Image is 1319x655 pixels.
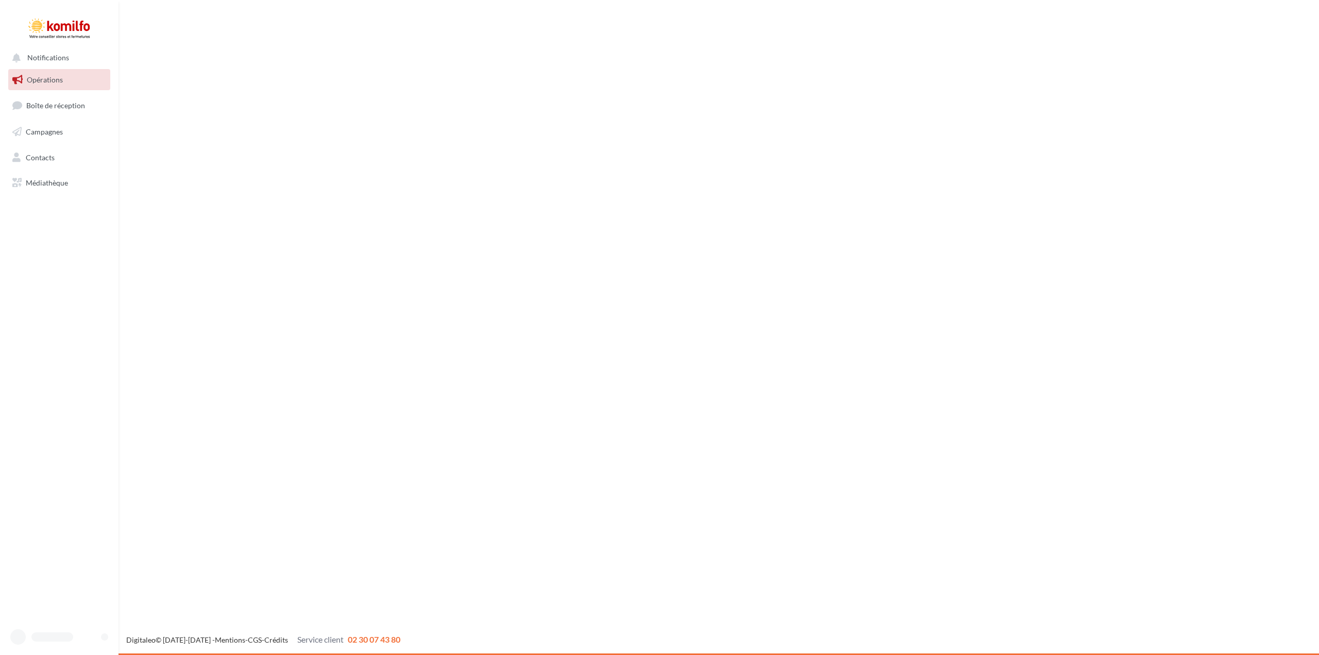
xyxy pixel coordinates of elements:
[6,147,112,169] a: Contacts
[6,94,112,116] a: Boîte de réception
[348,634,400,644] span: 02 30 07 43 80
[6,69,112,91] a: Opérations
[215,635,245,644] a: Mentions
[26,101,85,110] span: Boîte de réception
[6,172,112,194] a: Médiathèque
[27,54,69,62] span: Notifications
[26,127,63,136] span: Campagnes
[126,635,156,644] a: Digitaleo
[248,635,262,644] a: CGS
[264,635,288,644] a: Crédits
[6,121,112,143] a: Campagnes
[27,75,63,84] span: Opérations
[26,153,55,161] span: Contacts
[297,634,344,644] span: Service client
[26,178,68,187] span: Médiathèque
[126,635,400,644] span: © [DATE]-[DATE] - - -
